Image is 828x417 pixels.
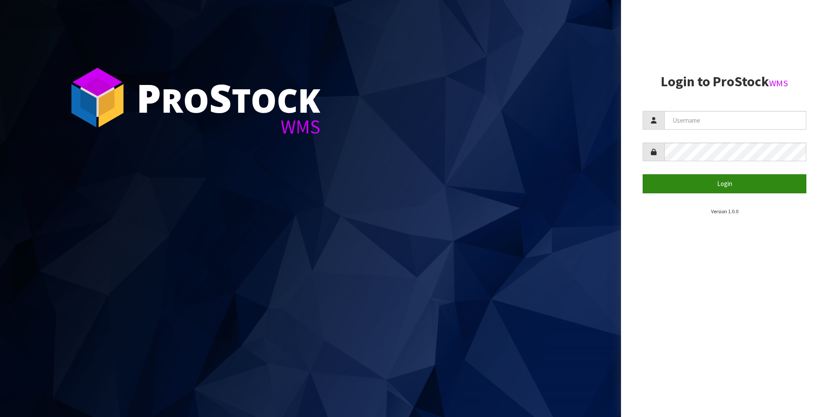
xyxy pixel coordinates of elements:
[136,71,161,124] span: P
[136,78,320,117] div: ro tock
[711,208,738,215] small: Version 1.0.0
[664,111,806,130] input: Username
[643,174,806,193] button: Login
[769,78,788,89] small: WMS
[643,74,806,89] h2: Login to ProStock
[65,65,130,130] img: ProStock Cube
[209,71,232,124] span: S
[136,117,320,137] div: WMS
